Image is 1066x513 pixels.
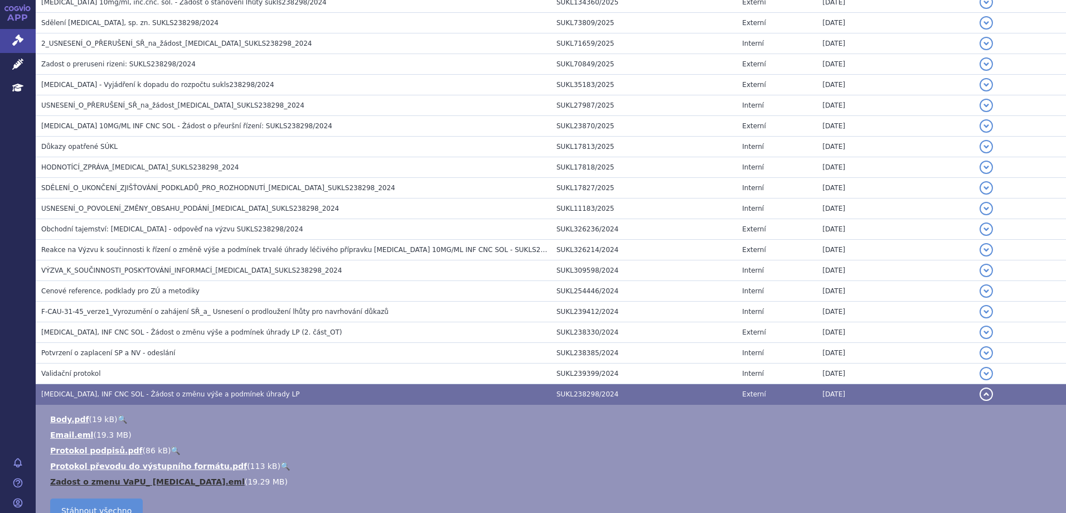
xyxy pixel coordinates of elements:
[742,101,764,109] span: Interní
[980,243,993,256] button: detail
[980,388,993,401] button: detail
[742,370,764,378] span: Interní
[742,122,765,130] span: Externí
[50,445,1055,456] li: ( )
[817,219,973,240] td: [DATE]
[171,446,180,455] a: 🔍
[551,343,736,364] td: SUKL238385/2024
[248,477,284,486] span: 19.29 MB
[742,349,764,357] span: Interní
[50,415,89,424] a: Body.pdf
[41,267,342,274] span: VÝZVA_K_SOUČINNOSTI_POSKYTOVÁNÍ_INFORMACÍ_OPDIVO_SUKLS238298_2024
[41,246,581,254] span: Reakce na Výzvu k součinnosti k řízení o změně výše a podmínek trvalé úhrady léčivého přípravku O...
[980,326,993,339] button: detail
[551,95,736,116] td: SUKL27987/2025
[817,240,973,260] td: [DATE]
[817,260,973,281] td: [DATE]
[742,267,764,274] span: Interní
[551,75,736,95] td: SUKL35183/2025
[980,264,993,277] button: detail
[50,414,1055,425] li: ( )
[50,429,1055,441] li: ( )
[118,415,127,424] a: 🔍
[980,181,993,195] button: detail
[551,281,736,302] td: SUKL254446/2024
[551,199,736,219] td: SUKL11183/2025
[817,364,973,384] td: [DATE]
[41,205,339,212] span: USNESENÍ_O_POVOLENÍ_ZMĚNY_OBSAHU_PODÁNÍ_OPDIVO_SUKLS238298_2024
[742,328,765,336] span: Externí
[817,199,973,219] td: [DATE]
[980,305,993,318] button: detail
[41,287,200,295] span: Cenové reference, podklady pro ZÚ a metodiky
[551,54,736,75] td: SUKL70849/2025
[551,384,736,405] td: SUKL238298/2024
[41,308,389,316] span: F-CAU-31-45_verze1_Vyrozumění o zahájení SŘ_a_ Usnesení o prodloužení lhůty pro navrhování důkazů
[551,260,736,281] td: SUKL309598/2024
[817,137,973,157] td: [DATE]
[551,157,736,178] td: SUKL17818/2025
[41,225,303,233] span: Obchodní tajemství: Opdivo - odpověď na výzvu SUKLS238298/2024
[280,462,290,471] a: 🔍
[817,157,973,178] td: [DATE]
[41,349,175,357] span: Potvrzení o zaplacení SP a NV - odeslání
[742,60,765,68] span: Externí
[50,476,1055,487] li: ( )
[41,40,312,47] span: 2_USNESENÍ_O_PŘERUŠENÍ_SŘ_na_žádost_OPDIVO_SUKLS238298_2024
[551,137,736,157] td: SUKL17813/2025
[551,302,736,322] td: SUKL239412/2024
[41,19,219,27] span: Sdělení OPDIVO, sp. zn. SUKLS238298/2024
[41,143,118,151] span: Důkazy opatřené SÚKL
[742,143,764,151] span: Interní
[980,99,993,112] button: detail
[551,240,736,260] td: SUKL326214/2024
[980,284,993,298] button: detail
[41,184,395,192] span: SDĚLENÍ_O_UKONČENÍ_ZJIŠŤOVÁNÍ_PODKLADŮ_PRO_ROZHODNUTÍ_OPDIVO_SUKLS238298_2024
[742,225,765,233] span: Externí
[742,205,764,212] span: Interní
[817,54,973,75] td: [DATE]
[742,163,764,171] span: Interní
[41,81,274,89] span: OPDIVO - Vyjádření k dopadu do rozpočtu sukls238298/2024
[980,367,993,380] button: detail
[41,163,239,171] span: HODNOTÍCÍ_ZPRÁVA_OPDIVO_SUKLS238298_2024
[980,161,993,174] button: detail
[742,81,765,89] span: Externí
[41,370,101,378] span: Validační protokol
[41,122,332,130] span: OPDIVO 10MG/ML INF CNC SOL - Žádost o přeuršní řízení: SUKLS238298/2024
[817,384,973,405] td: [DATE]
[551,364,736,384] td: SUKL239399/2024
[551,13,736,33] td: SUKL73809/2025
[980,202,993,215] button: detail
[980,346,993,360] button: detail
[980,16,993,30] button: detail
[817,75,973,95] td: [DATE]
[817,302,973,322] td: [DATE]
[817,322,973,343] td: [DATE]
[50,446,143,455] a: Protokol podpisů.pdf
[250,462,278,471] span: 113 kB
[817,281,973,302] td: [DATE]
[92,415,114,424] span: 19 kB
[742,308,764,316] span: Interní
[50,477,245,486] a: Zadost o zmenu VaPU_ [MEDICAL_DATA].eml
[41,60,196,68] span: Zadost o preruseni rizeni: SUKLS238298/2024
[742,246,765,254] span: Externí
[742,19,765,27] span: Externí
[41,390,299,398] span: OPDIVO, INF CNC SOL - Žádost o změnu výše a podmínek úhrady LP
[41,328,342,336] span: OPDIVO, INF CNC SOL - Žádost o změnu výše a podmínek úhrady LP (2. část_OT)
[980,140,993,153] button: detail
[980,222,993,236] button: detail
[980,37,993,50] button: detail
[817,95,973,116] td: [DATE]
[817,343,973,364] td: [DATE]
[50,430,93,439] a: Email.eml
[980,119,993,133] button: detail
[817,116,973,137] td: [DATE]
[96,430,128,439] span: 19.3 MB
[817,13,973,33] td: [DATE]
[742,184,764,192] span: Interní
[817,33,973,54] td: [DATE]
[742,40,764,47] span: Interní
[817,178,973,199] td: [DATE]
